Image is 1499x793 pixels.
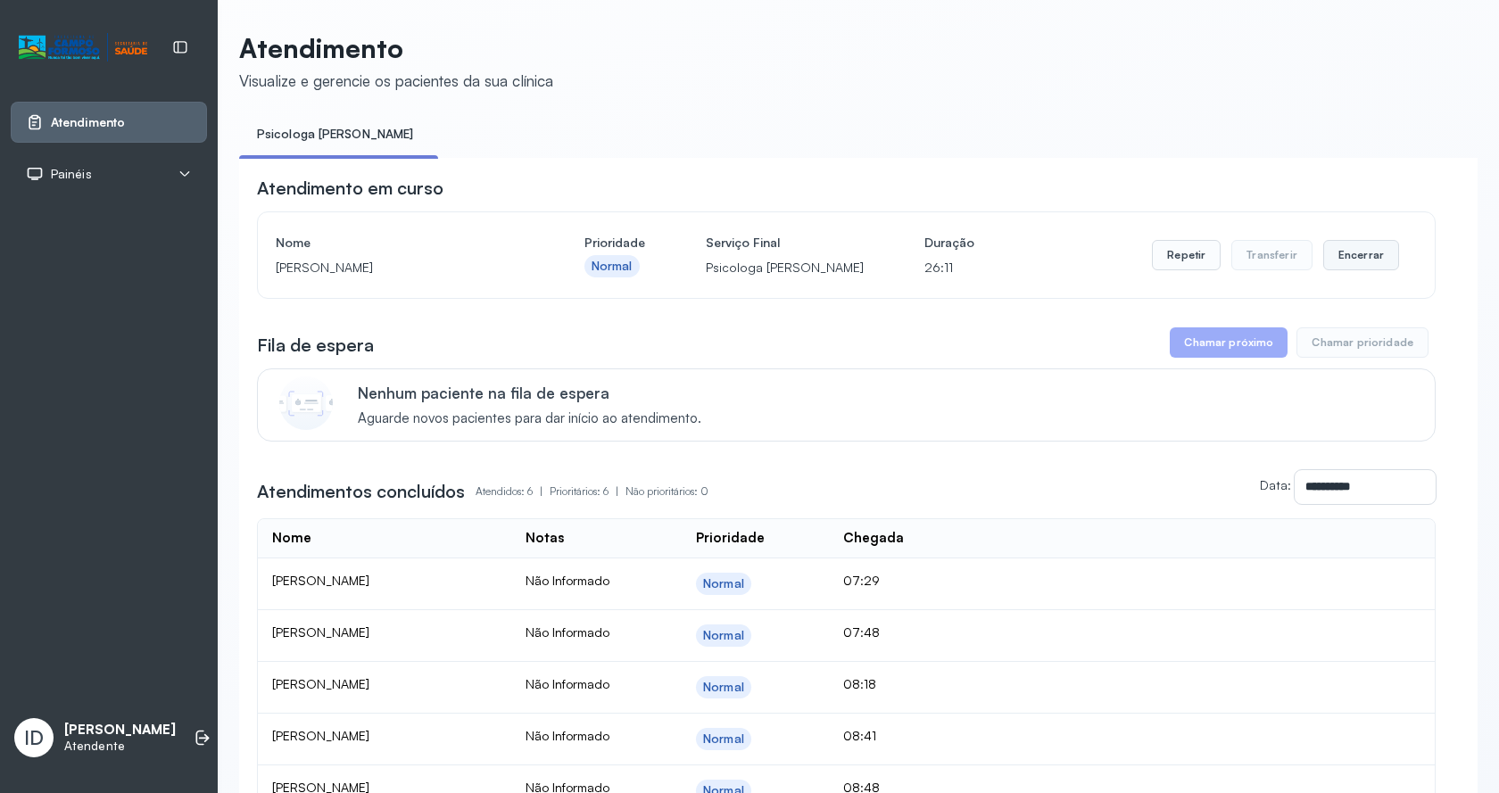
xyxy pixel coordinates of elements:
[276,255,524,280] p: [PERSON_NAME]
[276,230,524,255] h4: Nome
[843,530,904,547] div: Chegada
[703,731,744,747] div: Normal
[476,479,550,504] p: Atendidos: 6
[1170,327,1288,358] button: Chamar próximo
[526,573,609,588] span: Não Informado
[843,728,876,743] span: 08:41
[239,120,431,149] a: Psicologa [PERSON_NAME]
[526,624,609,640] span: Não Informado
[526,530,564,547] div: Notas
[843,676,876,691] span: 08:18
[279,376,333,430] img: Imagem de CalloutCard
[703,628,744,643] div: Normal
[706,255,864,280] p: Psicologa [PERSON_NAME]
[239,71,553,90] div: Visualize e gerencie os pacientes da sua clínica
[1152,240,1221,270] button: Repetir
[550,479,625,504] p: Prioritários: 6
[1231,240,1313,270] button: Transferir
[924,230,974,255] h4: Duração
[703,576,744,591] div: Normal
[526,728,609,743] span: Não Informado
[257,479,465,504] h3: Atendimentos concluídos
[239,32,553,64] p: Atendimento
[584,230,645,255] h4: Prioridade
[64,722,176,739] p: [PERSON_NAME]
[272,676,369,691] span: [PERSON_NAME]
[257,333,374,358] h3: Fila de espera
[843,573,880,588] span: 07:29
[592,259,633,274] div: Normal
[703,680,744,695] div: Normal
[1296,327,1429,358] button: Chamar prioridade
[696,530,765,547] div: Prioridade
[625,479,708,504] p: Não prioritários: 0
[358,384,701,402] p: Nenhum paciente na fila de espera
[51,167,92,182] span: Painéis
[64,739,176,754] p: Atendente
[616,484,618,498] span: |
[540,484,542,498] span: |
[358,410,701,427] span: Aguarde novos pacientes para dar início ao atendimento.
[1323,240,1399,270] button: Encerrar
[51,115,125,130] span: Atendimento
[1260,477,1291,492] label: Data:
[706,230,864,255] h4: Serviço Final
[924,255,974,280] p: 26:11
[843,624,880,640] span: 07:48
[526,676,609,691] span: Não Informado
[272,573,369,588] span: [PERSON_NAME]
[272,728,369,743] span: [PERSON_NAME]
[257,176,443,201] h3: Atendimento em curso
[19,33,147,62] img: Logotipo do estabelecimento
[272,530,311,547] div: Nome
[272,624,369,640] span: [PERSON_NAME]
[26,113,192,131] a: Atendimento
